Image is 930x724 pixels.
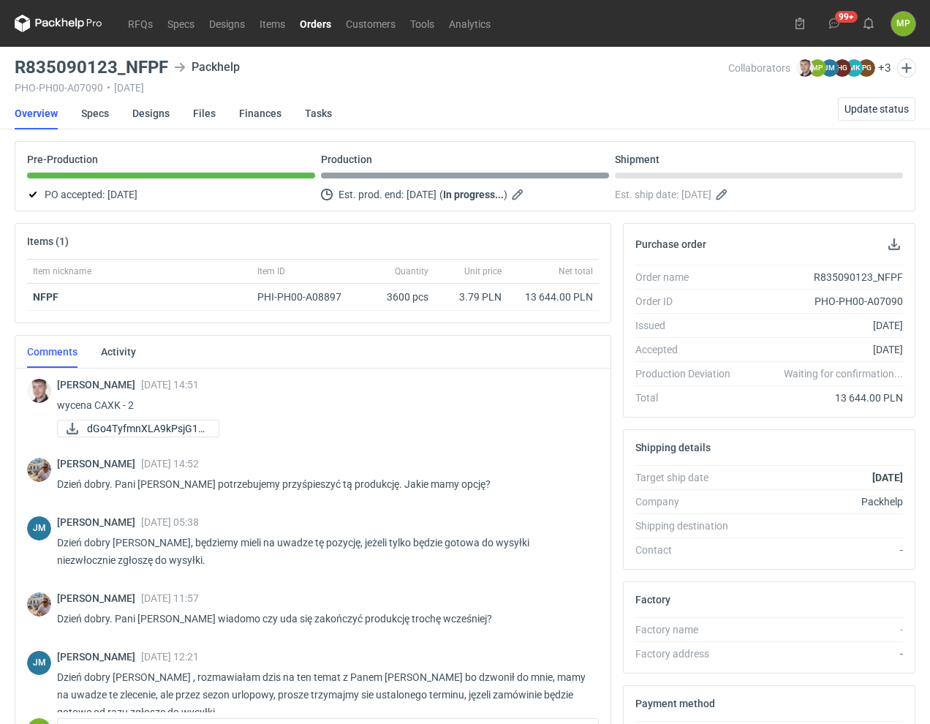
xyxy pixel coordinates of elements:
a: Comments [27,336,77,368]
p: Shipment [615,154,659,165]
span: [PERSON_NAME] [57,458,141,470]
span: Update status [844,104,909,114]
span: Collaborators [728,62,790,74]
div: - [742,543,903,557]
a: dGo4TyfmnXLA9kPsjG1J... [57,420,219,437]
a: RFQs [121,15,160,32]
span: [DATE] [407,186,436,203]
div: Company [635,494,742,509]
img: Maciej Sikora [796,59,814,77]
a: Items [252,15,292,32]
span: [PERSON_NAME] [57,379,141,391]
span: [PERSON_NAME] [57,516,141,528]
div: PHI-PH00-A08897 [257,290,355,304]
div: 3.79 PLN [440,290,502,304]
div: Joanna Myślak [27,516,51,540]
div: Accepted [635,342,742,357]
p: Dzień dobry. Pani [PERSON_NAME] potrzebujemy przyśpieszyć tą produkcję. Jakie mamy opcję? [57,475,587,493]
span: • [107,82,110,94]
strong: NFPF [33,291,58,303]
a: Finances [239,97,281,129]
h2: Payment method [635,698,715,709]
span: [DATE] 14:51 [141,379,199,391]
span: [DATE] 05:38 [141,516,199,528]
div: - [742,622,903,637]
h2: Factory [635,594,670,606]
img: Michał Palasek [27,458,51,482]
div: Total [635,391,742,405]
figcaption: MK [845,59,863,77]
span: [DATE] 12:21 [141,651,199,663]
div: Factory address [635,646,742,661]
img: Michał Palasek [27,592,51,616]
figcaption: PG [858,59,875,77]
button: Edit estimated shipping date [714,186,732,203]
span: [PERSON_NAME] [57,651,141,663]
div: Shipping destination [635,519,742,533]
div: [DATE] [742,342,903,357]
a: Tools [403,15,442,32]
div: Target ship date [635,470,742,485]
span: Net total [559,265,593,277]
div: Issued [635,318,742,333]
h2: Purchase order [635,238,706,250]
span: [PERSON_NAME] [57,592,141,604]
a: Designs [132,97,170,129]
strong: In progress... [443,189,504,200]
div: Est. ship date: [615,186,903,203]
button: 99+ [823,12,846,35]
a: Specs [81,97,109,129]
div: Factory name [635,622,742,637]
img: Maciej Sikora [27,379,51,403]
em: ( [439,189,443,200]
a: Files [193,97,216,129]
p: Dzień dobry [PERSON_NAME], będziemy mieli na uwadze tę pozycję, jeżeli tylko będzie gotowa do wys... [57,534,587,569]
div: [DATE] [742,318,903,333]
button: +3 [878,61,891,75]
div: 3600 pcs [361,284,434,311]
em: Waiting for confirmation... [784,366,903,381]
p: wycena CAXK - 2 [57,396,587,414]
div: dGo4TyfmnXLA9kPsjG1J7gO9UYOYZR2aoDdlVDIG (1).docx [57,420,203,437]
button: Edit collaborators [897,59,916,78]
span: [DATE] 14:52 [141,458,199,470]
span: Quantity [395,265,428,277]
div: Packhelp [174,59,240,76]
p: Dzień dobry. Pani [PERSON_NAME] wiadomo czy uda się zakończyć produkcję trochę wcześniej? [57,610,587,627]
h3: R835090123_NFPF [15,59,168,76]
strong: [DATE] [872,472,903,483]
figcaption: JM [27,516,51,540]
span: [DATE] 11:57 [141,592,199,604]
div: - [742,646,903,661]
button: Download PO [885,235,903,253]
div: 13 644.00 PLN [742,391,903,405]
h2: Shipping details [635,442,711,453]
span: Item nickname [33,265,91,277]
h2: Items (1) [27,235,69,247]
figcaption: JM [27,651,51,675]
span: dGo4TyfmnXLA9kPsjG1J... [87,421,207,437]
svg: Packhelp Pro [15,15,102,32]
button: MP [891,12,915,36]
figcaption: HG [833,59,851,77]
div: Order ID [635,294,742,309]
span: [DATE] [107,186,137,203]
div: Contact [635,543,742,557]
p: Production [321,154,372,165]
div: Magdalena Polakowska [891,12,915,36]
figcaption: MP [809,59,826,77]
a: Designs [202,15,252,32]
div: PO accepted: [27,186,315,203]
a: Customers [339,15,403,32]
div: PHO-PH00-A07090 [DATE] [15,82,728,94]
div: PHO-PH00-A07090 [742,294,903,309]
div: 13 644.00 PLN [513,290,593,304]
p: Dzień dobry [PERSON_NAME] , rozmawiałam dzis na ten temat z Panem [PERSON_NAME] bo dzwonił do mni... [57,668,587,721]
a: Orders [292,15,339,32]
figcaption: JM [821,59,839,77]
a: Activity [101,336,136,368]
